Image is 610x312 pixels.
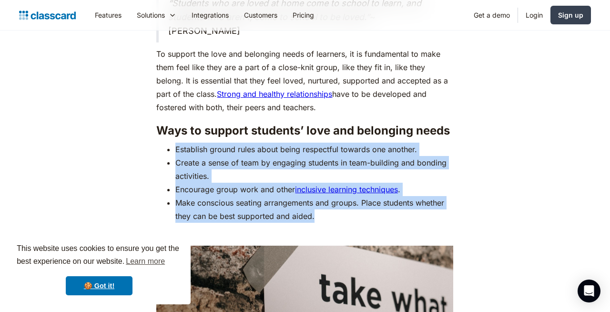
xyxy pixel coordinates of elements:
[156,228,453,241] p: ‍
[518,4,550,26] a: Login
[66,276,132,295] a: dismiss cookie message
[550,6,591,24] a: Sign up
[156,124,453,138] h3: Ways to support students’ love and belonging needs
[19,9,76,22] a: home
[175,156,453,183] li: Create a sense of team by engaging students in team-building and bonding activities.
[87,4,129,26] a: Features
[578,280,600,302] div: Open Intercom Messenger
[8,234,191,304] div: cookieconsent
[175,196,453,223] li: Make conscious seating arrangements and groups. Place students whether they can be best supported...
[285,4,322,26] a: Pricing
[558,10,583,20] div: Sign up
[17,243,182,269] span: This website uses cookies to ensure you get the best experience on our website.
[137,10,165,20] div: Solutions
[295,185,398,194] a: inclusive learning techniques
[175,143,453,156] li: Establish ground rules about being respectful towards one another.
[217,89,332,99] a: Strong and healthy relationships
[236,4,285,26] a: Customers
[124,254,166,269] a: learn more about cookies
[466,4,518,26] a: Get a demo
[184,4,236,26] a: Integrations
[156,47,453,114] p: To support the love and belonging needs of learners, it is fundamental to make them feel like the...
[175,183,453,196] li: Encourage group work and other .
[129,4,184,26] div: Solutions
